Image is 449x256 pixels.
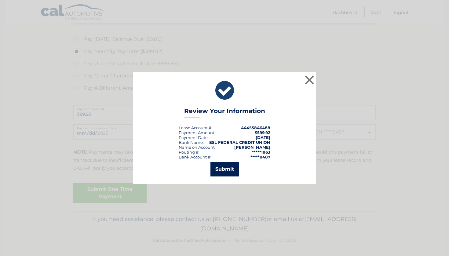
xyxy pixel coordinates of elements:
strong: ESL FEDERAL CREDIT UNION [209,140,270,145]
h3: Review Your Information [184,107,265,118]
div: Name on Account: [179,145,216,150]
div: Routing #: [179,150,199,155]
strong: [PERSON_NAME] [234,145,270,150]
span: $599.92 [255,130,270,135]
span: [DATE] [256,135,270,140]
button: × [303,74,316,86]
div: Bank Account #: [179,155,211,159]
strong: 44455846488 [241,125,270,130]
button: Submit [210,162,239,176]
span: Payment Date [179,135,208,140]
div: Bank Name: [179,140,204,145]
div: Payment Amount: [179,130,215,135]
div: : [179,135,209,140]
div: Lease Account #: [179,125,212,130]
